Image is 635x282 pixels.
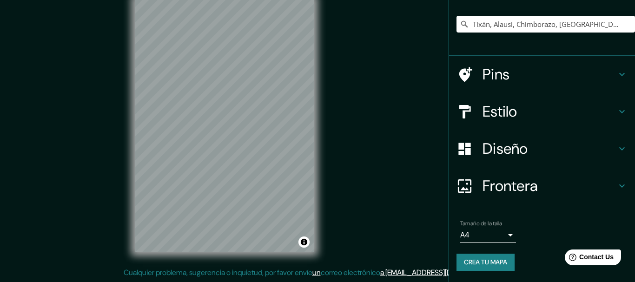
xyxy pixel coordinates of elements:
[483,102,616,121] h4: Estilo
[298,236,310,248] button: Toggle atribución
[552,246,625,272] iframe: Help widget launcher
[483,177,616,195] h4: Frontera
[124,267,502,278] p: Cualquier problema, sugerencia o inquietud, por favor envíe correo electrónico .
[449,167,635,204] div: Frontera
[456,254,515,271] button: Crea tu mapa
[449,130,635,167] div: Diseño
[456,16,635,33] input: Elige tu ciudad o área
[483,139,616,158] h4: Diseño
[312,268,321,277] a: un
[380,268,500,277] a: a [EMAIL_ADDRESS][DOMAIN_NAME]
[449,93,635,130] div: Estilo
[460,228,516,243] div: A4
[483,65,616,84] h4: Pins
[449,56,635,93] div: Pins
[460,220,502,228] label: Tamaño de la talla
